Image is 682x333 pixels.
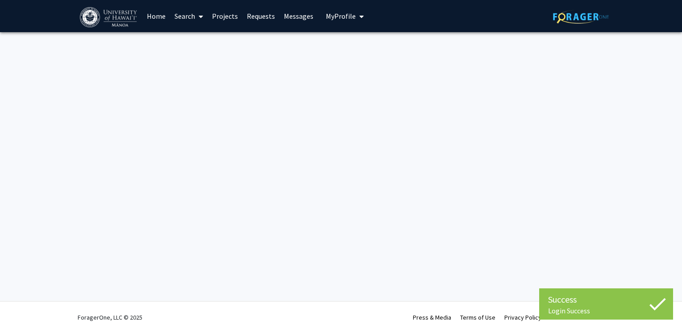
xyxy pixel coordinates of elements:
[242,0,279,32] a: Requests
[504,313,541,321] a: Privacy Policy
[80,7,139,27] img: University of Hawaiʻi at Mānoa Logo
[170,0,208,32] a: Search
[326,12,356,21] span: My Profile
[548,306,664,315] div: Login Success
[548,293,664,306] div: Success
[78,302,142,333] div: ForagerOne, LLC © 2025
[279,0,318,32] a: Messages
[413,313,451,321] a: Press & Media
[460,313,495,321] a: Terms of Use
[142,0,170,32] a: Home
[553,10,609,24] img: ForagerOne Logo
[208,0,242,32] a: Projects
